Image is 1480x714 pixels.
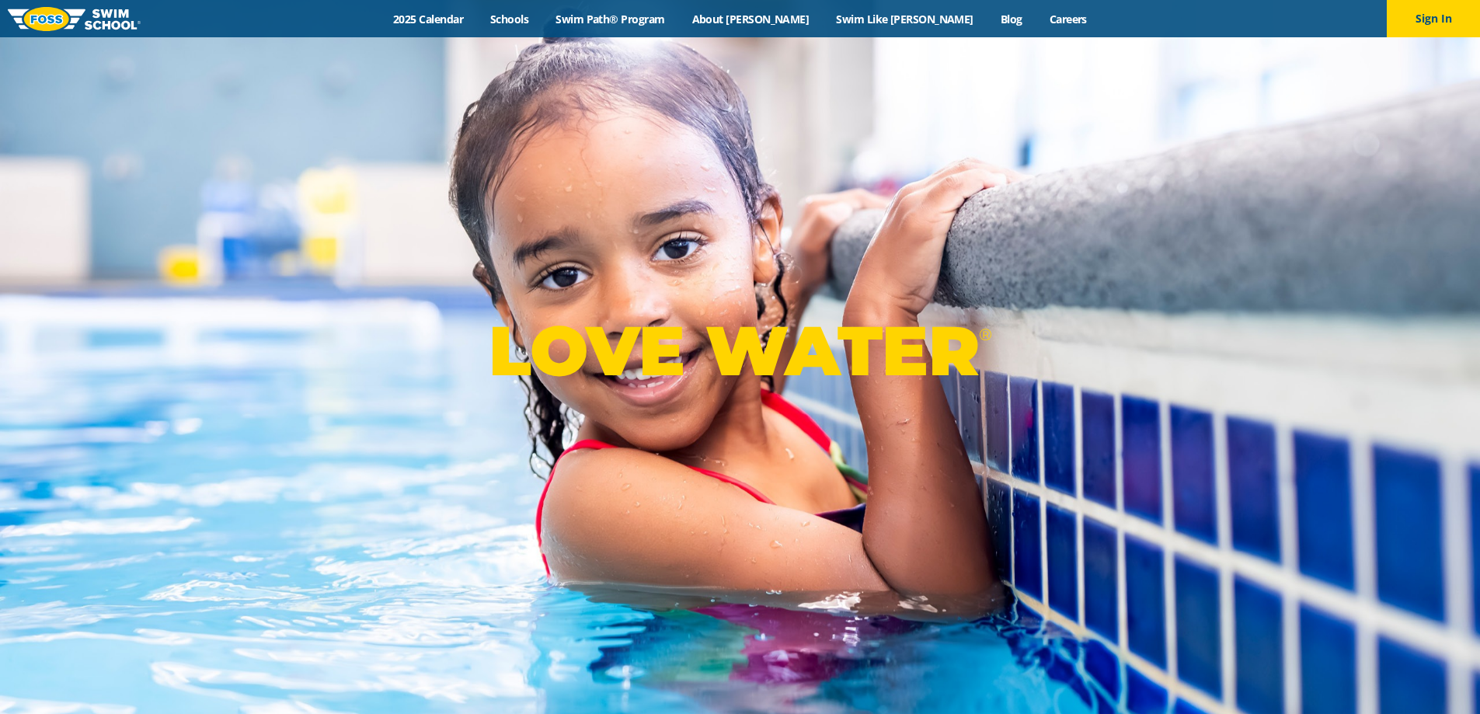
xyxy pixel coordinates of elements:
a: Careers [1036,12,1100,26]
a: Swim Like [PERSON_NAME] [823,12,987,26]
a: 2025 Calendar [380,12,477,26]
img: FOSS Swim School Logo [8,7,141,31]
p: LOVE WATER [489,309,991,392]
a: Swim Path® Program [542,12,678,26]
a: About [PERSON_NAME] [678,12,823,26]
sup: ® [979,325,991,344]
a: Blog [987,12,1036,26]
a: Schools [477,12,542,26]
